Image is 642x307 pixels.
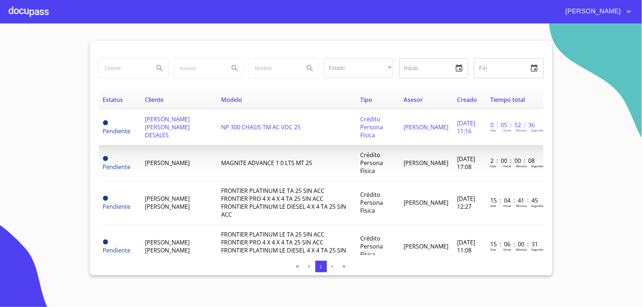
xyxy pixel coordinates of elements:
p: 15 : 06 : 00 : 31 [490,240,539,248]
p: Segundos [531,247,544,251]
p: Dias [490,164,496,168]
span: [PERSON_NAME] [145,159,190,167]
span: [PERSON_NAME] [PERSON_NAME] DESALES [145,115,190,139]
span: [PERSON_NAME] [404,242,449,250]
span: Crédito Persona Física [360,234,383,258]
span: Pendiente [103,203,131,211]
span: Crédito Persona Física [360,115,383,139]
button: account of current user [560,6,633,17]
input: search [174,59,223,78]
span: NP 300 CHASIS TM AC VDC 25 [221,123,301,131]
p: Dias [490,204,496,208]
span: FRONTIER PLATINUM LE TA 25 SIN ACC FRONTIER PRO 4 X 4 X 4 TA 25 SIN ACC FRONTIER PLATINUM LE DIES... [221,187,346,219]
p: 2 : 00 : 00 : 08 [490,157,539,165]
span: [PERSON_NAME] [404,199,449,207]
p: Minutos [516,204,527,208]
span: Estatus [103,96,123,104]
span: [DATE] 17:08 [457,155,475,171]
p: 15 : 04 : 41 : 45 [490,196,539,204]
span: [DATE] 11:16 [457,119,475,135]
p: Minutos [516,247,527,251]
p: Horas [503,164,511,168]
span: 1 [320,264,322,269]
input: search [99,59,148,78]
span: Pendiente [103,127,131,135]
button: Search [226,60,244,77]
span: Crédito Persona Física [360,151,383,175]
span: Tiempo total [490,96,525,104]
p: Minutos [516,128,527,132]
p: Segundos [531,164,544,168]
span: [DATE] 11:08 [457,238,475,254]
span: Asesor [404,96,423,104]
span: MAGNITE ADVANCE 1 0 LTS MT 25 [221,159,312,167]
button: Search [301,60,319,77]
span: Pendiente [103,163,131,171]
p: Horas [503,128,511,132]
button: 1 [315,261,327,272]
span: Pendiente [103,156,108,161]
span: Modelo [221,96,242,104]
p: Dias [490,247,496,251]
span: [PERSON_NAME] [404,159,449,167]
span: [PERSON_NAME] [PERSON_NAME] [145,195,190,211]
span: Crédito Persona Física [360,191,383,215]
input: search [249,59,298,78]
span: Pendiente [103,196,108,201]
span: Cliente [145,96,164,104]
span: FRONTIER PLATINUM LE TA 25 SIN ACC FRONTIER PRO 4 X 4 X 4 TA 25 SIN ACC FRONTIER PLATINUM LE DIES... [221,230,346,262]
p: Minutos [516,164,527,168]
span: [DATE] 12:27 [457,195,475,211]
span: [PERSON_NAME] [560,6,625,17]
span: Pendiente [103,120,108,125]
span: Tipo [360,96,372,104]
span: [PERSON_NAME] [PERSON_NAME] [145,238,190,254]
span: Pendiente [103,239,108,245]
p: Dias [490,128,496,132]
span: Pendiente [103,246,131,254]
span: Creado [457,96,477,104]
p: 0 : 05 : 52 : 36 [490,121,539,129]
button: Search [151,60,168,77]
div: ​ [324,58,393,78]
p: Segundos [531,204,544,208]
p: Horas [503,247,511,251]
p: Horas [503,204,511,208]
p: Segundos [531,128,544,132]
span: [PERSON_NAME] [404,123,449,131]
